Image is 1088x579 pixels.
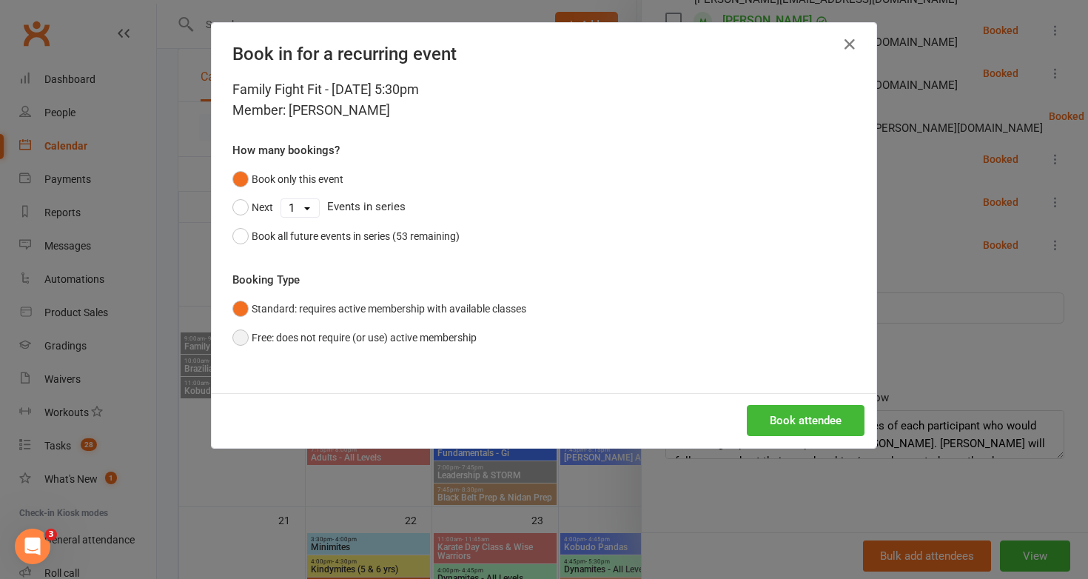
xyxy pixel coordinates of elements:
button: Free: does not require (or use) active membership [232,324,477,352]
button: Book only this event [232,165,343,193]
button: Next [232,193,273,221]
button: Book attendee [747,405,864,436]
button: Standard: requires active membership with available classes [232,295,526,323]
button: Close [838,33,862,56]
div: Family Fight Fit - [DATE] 5:30pm Member: [PERSON_NAME] [232,79,856,121]
iframe: Intercom live chat [15,529,50,564]
label: Booking Type [232,271,300,289]
h4: Book in for a recurring event [232,44,856,64]
span: 3 [45,529,57,540]
button: Book all future events in series (53 remaining) [232,222,460,250]
div: Book all future events in series (53 remaining) [252,228,460,244]
label: How many bookings? [232,141,340,159]
div: Events in series [232,193,856,221]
